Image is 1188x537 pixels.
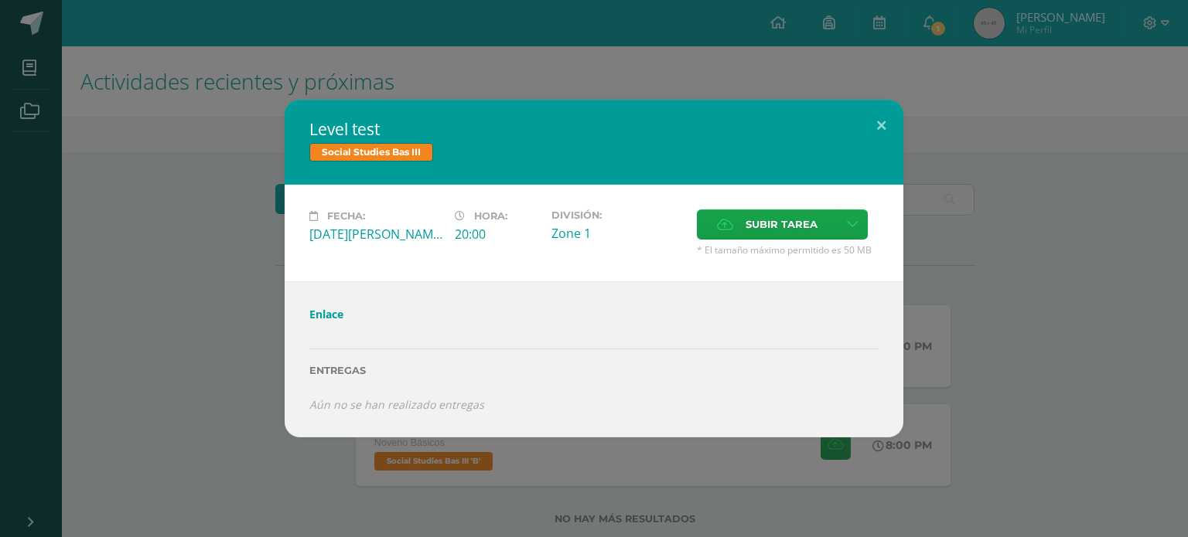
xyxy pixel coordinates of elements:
[474,210,507,222] span: Hora:
[327,210,365,222] span: Fecha:
[309,365,879,376] label: Entregas
[859,100,903,152] button: Close (Esc)
[309,143,433,161] span: Social Studies Bas III
[309,226,442,243] div: [DATE][PERSON_NAME]
[309,118,879,140] h2: Level test
[697,243,879,257] span: * El tamaño máximo permitido es 50 MB
[309,307,343,321] a: Enlace
[551,225,684,242] div: Zone 1
[746,210,818,239] span: Subir tarea
[551,209,684,221] label: División:
[455,226,539,243] div: 20:00
[309,397,484,412] i: Aún no se han realizado entregas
